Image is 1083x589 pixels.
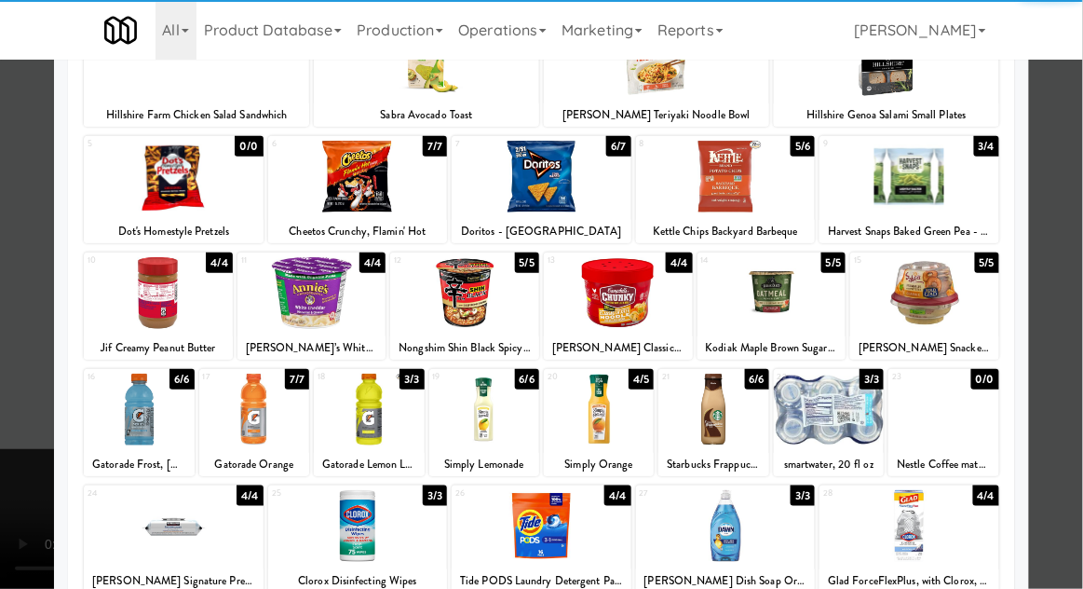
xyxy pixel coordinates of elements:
[777,103,996,127] div: Hillshire Genoa Salami Small Plates
[317,453,421,476] div: Gatorade Lemon Lime
[701,253,772,268] div: 14
[515,369,539,390] div: 6/6
[268,136,448,243] div: 67/7Cheetos Crunchy, Flamin' Hot
[199,369,309,476] div: 177/7Gatorade Orange
[823,136,909,152] div: 9
[544,369,654,476] div: 204/5Simply Orange
[544,253,693,360] div: 134/4[PERSON_NAME] Classic Chicken Noodle Soup
[850,336,999,360] div: [PERSON_NAME] Snackers - Classic Hummus & Pretzels
[606,136,630,157] div: 6/7
[455,136,541,152] div: 7
[777,453,881,476] div: smartwater, 20 fl oz
[455,486,541,501] div: 26
[314,369,424,476] div: 183/3Gatorade Lemon Lime
[850,253,999,360] div: 155/5[PERSON_NAME] Snackers - Classic Hummus & Pretzels
[975,253,999,273] div: 5/5
[84,369,194,476] div: 166/6Gatorade Frost, [GEOGRAPHIC_DATA]
[452,136,631,243] div: 76/7Doritos - [GEOGRAPHIC_DATA]
[629,369,654,390] div: 4/5
[973,486,999,506] div: 4/4
[860,369,884,390] div: 3/3
[454,220,629,243] div: Doritos - [GEOGRAPHIC_DATA]
[636,220,816,243] div: Kettle Chips Backyard Barbeque
[697,336,846,360] div: Kodiak Maple Brown Sugar Cup
[658,453,768,476] div: Starbucks Frappucino Mocha
[88,136,173,152] div: 5
[390,336,539,360] div: Nongshim Shin Black Spicy Beef & Bone Broth
[84,336,233,360] div: Jif Creamy Peanut Butter
[423,486,447,506] div: 3/3
[661,453,765,476] div: Starbucks Frappucino Mocha
[636,136,816,243] div: 85/6Kettle Chips Backyard Barbeque
[237,336,386,360] div: [PERSON_NAME]’s White Cheddar Mac & Cheese
[544,103,769,127] div: [PERSON_NAME] Teriyaki Noodle Bowl
[241,253,312,268] div: 11
[317,103,536,127] div: Sabra Avocado Toast
[84,20,309,127] div: 14/4Hillshire Farm Chicken Salad Sandwhich
[203,369,254,385] div: 17
[240,336,384,360] div: [PERSON_NAME]’s White Cheddar Mac & Cheese
[272,136,358,152] div: 6
[888,453,998,476] div: Nestle Coffee mate French Vanilla Liquid Coffee [PERSON_NAME]
[84,453,194,476] div: Gatorade Frost, [GEOGRAPHIC_DATA]
[84,136,264,243] div: 50/0Dot's Homestyle Pretzels
[314,20,539,127] div: 24/4Sabra Avocado Toast
[892,369,943,385] div: 23
[640,136,725,152] div: 8
[87,336,230,360] div: Jif Creamy Peanut Butter
[235,136,263,157] div: 0/0
[432,453,536,476] div: Simply Lemonade
[314,103,539,127] div: Sabra Avocado Toast
[888,369,998,476] div: 230/0Nestle Coffee mate French Vanilla Liquid Coffee [PERSON_NAME]
[452,220,631,243] div: Doritos - [GEOGRAPHIC_DATA]
[547,103,766,127] div: [PERSON_NAME] Teriyaki Noodle Bowl
[774,20,999,127] div: 46/7Hillshire Genoa Salami Small Plates
[822,220,996,243] div: Harvest Snaps Baked Green Pea - Lightly Salted
[639,220,813,243] div: Kettle Chips Backyard Barbeque
[821,253,846,273] div: 5/5
[318,369,369,385] div: 18
[974,136,999,157] div: 3/4
[169,369,194,390] div: 6/6
[640,486,725,501] div: 27
[853,336,996,360] div: [PERSON_NAME] Snackers - Classic Hummus & Pretzels
[604,486,630,506] div: 4/4
[666,253,692,273] div: 4/4
[87,453,191,476] div: Gatorade Frost, [GEOGRAPHIC_DATA]
[544,20,769,127] div: 35/5[PERSON_NAME] Teriyaki Noodle Bowl
[88,369,139,385] div: 16
[285,369,309,390] div: 7/7
[774,103,999,127] div: Hillshire Genoa Salami Small Plates
[819,136,999,243] div: 93/4Harvest Snaps Baked Green Pea - Lightly Salted
[84,253,233,360] div: 104/4Jif Creamy Peanut Butter
[390,253,539,360] div: 125/5Nongshim Shin Black Spicy Beef & Bone Broth
[88,486,173,501] div: 24
[84,103,309,127] div: Hillshire Farm Chicken Salad Sandwhich
[84,220,264,243] div: Dot's Homestyle Pretzels
[515,253,539,273] div: 5/5
[891,453,995,476] div: Nestle Coffee mate French Vanilla Liquid Coffee [PERSON_NAME]
[199,453,309,476] div: Gatorade Orange
[697,253,846,360] div: 145/5Kodiak Maple Brown Sugar Cup
[237,486,263,506] div: 4/4
[237,253,386,360] div: 114/4[PERSON_NAME]’s White Cheddar Mac & Cheese
[548,369,599,385] div: 20
[662,369,713,385] div: 21
[548,253,618,268] div: 13
[314,453,424,476] div: Gatorade Lemon Lime
[791,486,815,506] div: 3/3
[433,369,484,385] div: 19
[271,220,445,243] div: Cheetos Crunchy, Flamin' Hot
[399,369,424,390] div: 3/3
[104,14,137,47] img: Micromart
[272,486,358,501] div: 25
[791,136,815,157] div: 5/6
[87,220,261,243] div: Dot's Homestyle Pretzels
[745,369,769,390] div: 6/6
[971,369,999,390] div: 0/0
[854,253,925,268] div: 15
[88,253,158,268] div: 10
[429,369,539,476] div: 196/6Simply Lemonade
[394,253,465,268] div: 12
[774,453,884,476] div: smartwater, 20 fl oz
